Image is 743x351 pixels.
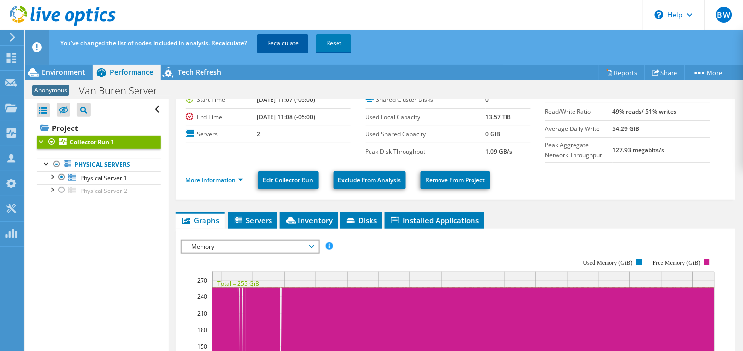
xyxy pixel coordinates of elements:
[366,95,486,105] label: Shared Cluster Disks
[110,67,153,77] span: Performance
[70,138,114,146] b: Collector Run 1
[80,174,127,182] span: Physical Server 1
[486,130,501,138] b: 0 GiB
[257,113,315,121] b: [DATE] 11:08 (-05:00)
[233,215,272,225] span: Servers
[613,146,665,154] b: 127.93 megabits/s
[545,107,613,117] label: Read/Write Ratio
[685,65,731,80] a: More
[37,184,161,197] a: Physical Server 2
[545,140,613,160] label: Peak Aggregate Network Throughput
[32,85,69,96] span: Anonymous
[716,7,732,23] span: BW
[334,171,406,189] a: Exclude From Analysis
[486,113,511,121] b: 13.57 TiB
[366,129,486,139] label: Used Shared Capacity
[258,171,319,189] a: Edit Collector Run
[80,187,127,195] span: Physical Server 2
[655,10,664,19] svg: \n
[37,120,161,136] a: Project
[486,147,513,156] b: 1.09 GB/s
[197,309,207,318] text: 210
[37,159,161,171] a: Physical Servers
[257,34,308,52] a: Recalculate
[613,107,677,116] b: 49% reads/ 51% writes
[645,65,685,80] a: Share
[598,65,645,80] a: Reports
[60,39,247,47] span: You've changed the list of nodes included in analysis. Recalculate?
[178,67,221,77] span: Tech Refresh
[197,326,207,334] text: 180
[486,96,489,104] b: 0
[187,241,313,253] span: Memory
[37,171,161,184] a: Physical Server 1
[316,34,351,52] a: Reset
[613,125,640,133] b: 54.29 GiB
[186,112,257,122] label: End Time
[366,147,486,157] label: Peak Disk Throughput
[37,136,161,149] a: Collector Run 1
[390,215,479,225] span: Installed Applications
[186,129,257,139] label: Servers
[186,176,243,184] a: More Information
[181,215,220,225] span: Graphs
[345,215,377,225] span: Disks
[197,342,207,351] text: 150
[42,67,85,77] span: Environment
[197,276,207,285] text: 270
[285,215,333,225] span: Inventory
[257,130,260,138] b: 2
[653,259,701,266] text: Free Memory (GiB)
[421,171,490,189] a: Remove From Project
[257,96,315,104] b: [DATE] 11:07 (-05:00)
[217,279,259,287] text: Total = 255 GiB
[545,124,613,134] label: Average Daily Write
[74,85,172,96] h1: Van Buren Server
[186,95,257,105] label: Start Time
[197,292,207,301] text: 240
[583,259,633,266] text: Used Memory (GiB)
[366,112,486,122] label: Used Local Capacity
